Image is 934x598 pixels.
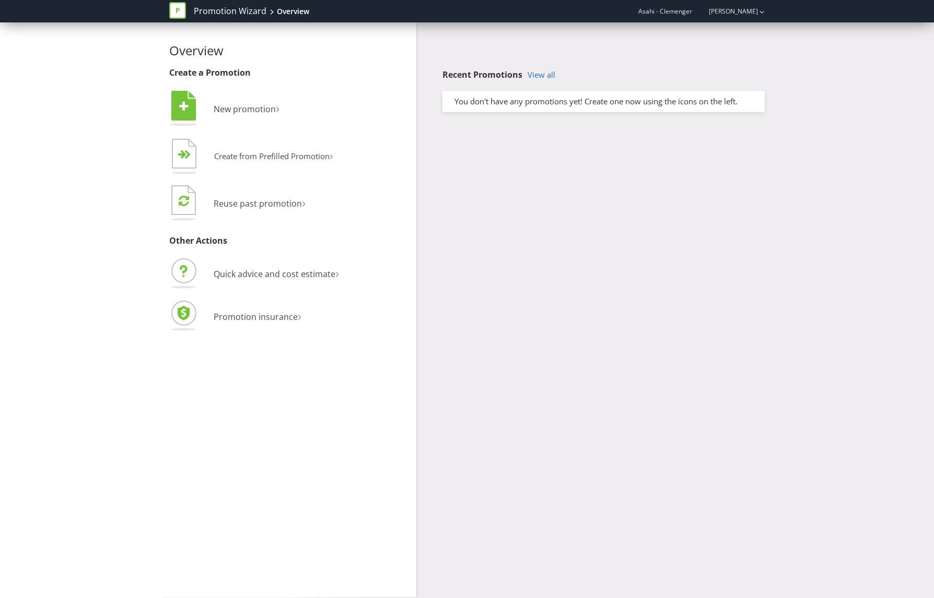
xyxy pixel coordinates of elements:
button: Create from Prefilled Promotion› [169,136,334,178]
div: Overview [277,6,309,17]
tspan:  [184,150,191,160]
a: Quick advice and cost estimate› [169,268,339,280]
span: Quick advice and cost estimate [214,268,335,280]
a: View all [528,70,555,79]
tspan:  [179,101,189,112]
h3: Create a Promotion [169,68,408,78]
span: Promotion insurance [214,311,298,322]
span: Asahi - Clemenger [638,7,692,16]
tspan:  [179,195,189,207]
div: You don't have any promotions yet! Create one now using the icons on the left. [447,96,761,107]
span: › [302,194,306,211]
span: Reuse past promotion [214,198,302,209]
h3: Other Actions [169,236,408,246]
span: Recent Promotions [442,69,522,80]
span: › [330,147,333,163]
span: New promotion [214,103,276,115]
span: › [298,307,301,324]
h2: Overview [169,44,408,57]
span: Create from Prefilled Promotion [214,151,330,161]
span: › [276,99,279,116]
span: › [335,264,339,281]
a: Promotion Wizard [194,5,266,17]
a: [PERSON_NAME] [698,7,758,16]
a: Promotion insurance› [169,311,301,322]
